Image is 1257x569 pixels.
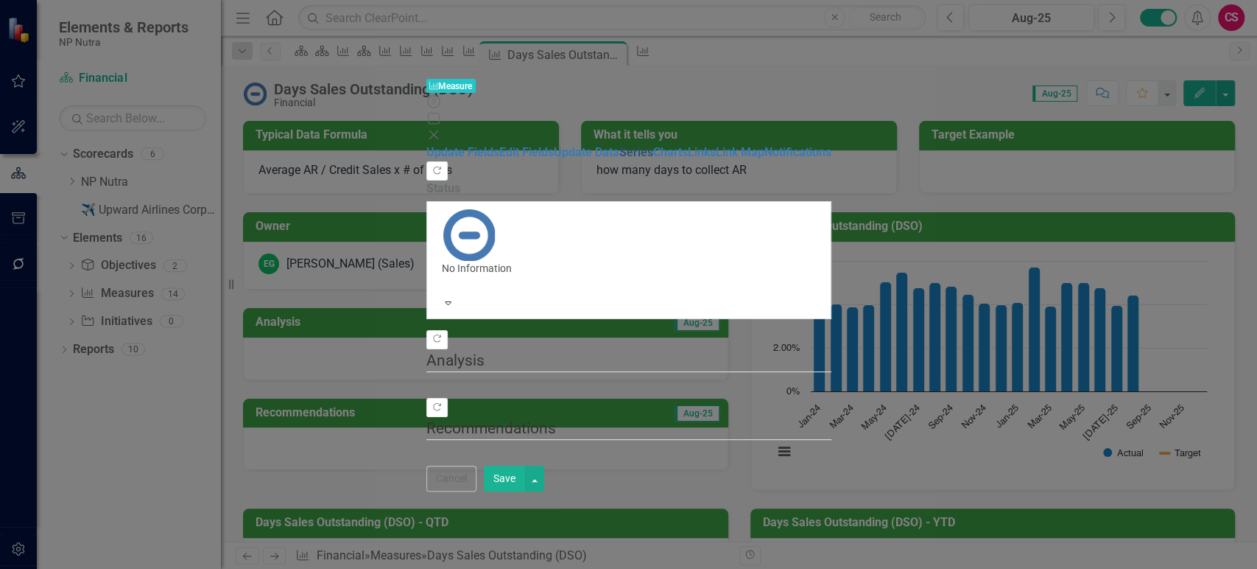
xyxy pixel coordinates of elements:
[619,145,653,159] a: Series
[442,261,816,276] div: No Information
[484,466,525,492] button: Save
[499,145,554,159] a: Edit Fields
[426,79,476,93] span: Measure
[426,181,831,198] label: Status
[426,466,476,492] button: Cancel
[426,145,499,159] a: Update Fields
[442,208,495,261] img: No Information
[426,417,831,440] legend: Recommendations
[688,145,716,159] a: Links
[716,145,764,159] a: Link Map
[426,349,831,372] legend: Analysis
[764,145,831,159] a: Notifications
[554,145,619,159] a: Update Data
[653,145,688,159] a: Charts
